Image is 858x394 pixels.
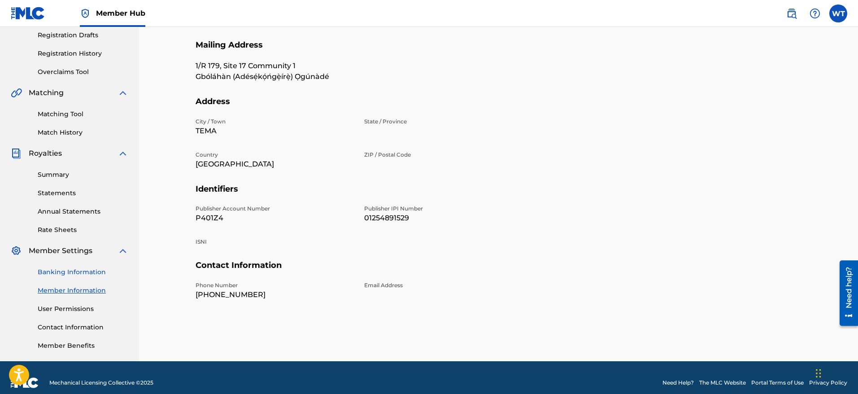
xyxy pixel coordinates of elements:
[80,8,91,19] img: Top Rightsholder
[364,118,522,126] p: State / Province
[38,49,128,58] a: Registration History
[196,238,353,246] p: ISNI
[196,205,353,213] p: Publisher Account Number
[118,88,128,98] img: expand
[11,88,22,98] img: Matching
[118,148,128,159] img: expand
[196,260,802,281] h5: Contact Information
[38,267,128,277] a: Banking Information
[29,245,92,256] span: Member Settings
[38,341,128,350] a: Member Benefits
[196,126,353,136] p: TEMA
[364,213,522,223] p: 01254891529
[751,379,804,387] a: Portal Terms of Use
[38,67,128,77] a: Overclaims Tool
[196,184,802,205] h5: Identifiers
[196,213,353,223] p: P401Z4
[196,40,802,61] h5: Mailing Address
[38,225,128,235] a: Rate Sheets
[783,4,801,22] a: Public Search
[786,8,797,19] img: search
[118,245,128,256] img: expand
[829,4,847,22] div: User Menu
[662,379,694,387] a: Need Help?
[196,151,353,159] p: Country
[813,351,858,394] iframe: Chat Widget
[38,304,128,314] a: User Permissions
[38,188,128,198] a: Statements
[196,289,353,300] p: [PHONE_NUMBER]
[816,360,821,387] div: Drag
[38,286,128,295] a: Member Information
[833,257,858,329] iframe: Resource Center
[809,379,847,387] a: Privacy Policy
[29,148,62,159] span: Royalties
[38,323,128,332] a: Contact Information
[49,379,153,387] span: Mechanical Licensing Collective © 2025
[29,88,64,98] span: Matching
[38,31,128,40] a: Registration Drafts
[11,148,22,159] img: Royalties
[806,4,824,22] div: Help
[364,281,522,289] p: Email Address
[810,8,820,19] img: help
[364,205,522,213] p: Publisher IPI Number
[38,207,128,216] a: Annual Statements
[196,71,353,82] p: Gbóláhàn (Adésẹ́kọ́ńgẹ̀írẹ̀) Ọgúnàdé
[96,8,145,18] span: Member Hub
[11,377,39,388] img: logo
[196,159,353,170] p: [GEOGRAPHIC_DATA]
[38,109,128,119] a: Matching Tool
[38,170,128,179] a: Summary
[196,96,802,118] h5: Address
[196,118,353,126] p: City / Town
[11,7,45,20] img: MLC Logo
[196,281,353,289] p: Phone Number
[364,151,522,159] p: ZIP / Postal Code
[196,61,353,71] p: 1/R 179, Site 17 Community 1
[38,128,128,137] a: Match History
[11,245,22,256] img: Member Settings
[699,379,746,387] a: The MLC Website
